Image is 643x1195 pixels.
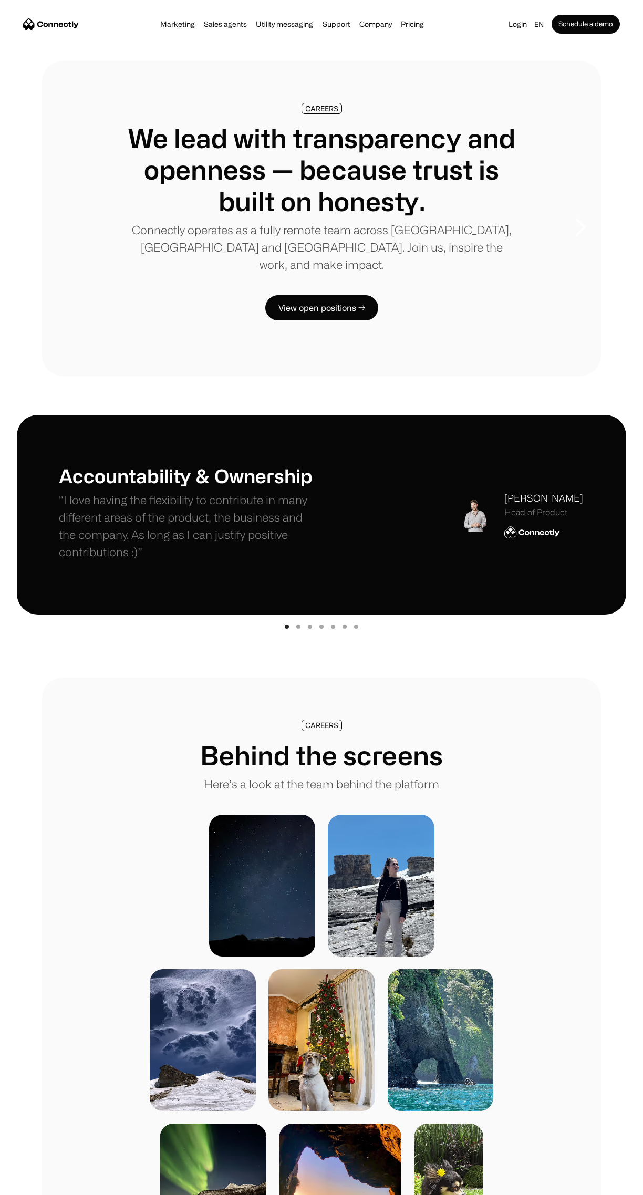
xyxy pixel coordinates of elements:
div: next slide [559,175,601,280]
div: Show slide 1 of 7 [285,625,289,629]
div: CAREERS [305,721,338,729]
a: Login [505,17,530,32]
div: Show slide 3 of 7 [308,625,312,629]
a: home [23,16,79,32]
div: carousel [42,61,601,394]
h1: Behind the screens [200,740,443,771]
p: Here’s a look at the team behind the platform [204,775,439,793]
div: 1 of 7 [17,415,626,636]
p: Connectly operates as a fully remote team across [GEOGRAPHIC_DATA], [GEOGRAPHIC_DATA] and [GEOGRA... [126,221,517,273]
div: Show slide 2 of 7 [296,625,300,629]
aside: Language selected: English [11,1176,63,1191]
div: en [530,17,552,32]
div: en [534,17,544,32]
a: Sales agents [201,20,250,28]
div: 1 of 8 [42,61,601,376]
h1: We lead with transparency and openness — because trust is built on honesty. [126,122,517,217]
div: Company [356,17,395,32]
div: CAREERS [305,105,338,112]
a: Utility messaging [253,20,316,28]
h1: Accountability & Ownership [59,464,321,487]
div: Show slide 5 of 7 [331,625,335,629]
a: View open positions → [265,295,378,320]
div: Show slide 7 of 7 [354,625,358,629]
a: Pricing [398,20,427,28]
div: Show slide 6 of 7 [343,625,347,629]
div: Head of Product [504,507,583,517]
a: Marketing [157,20,198,28]
div: Show slide 4 of 7 [319,625,324,629]
p: “I love having the flexibility to contribute in many different areas of the product, the business... [59,491,321,560]
div: carousel [17,415,626,636]
ul: Language list [21,1177,63,1191]
div: Company [359,17,392,32]
div: [PERSON_NAME] [504,491,583,505]
a: Support [319,20,354,28]
a: Schedule a demo [552,15,620,34]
